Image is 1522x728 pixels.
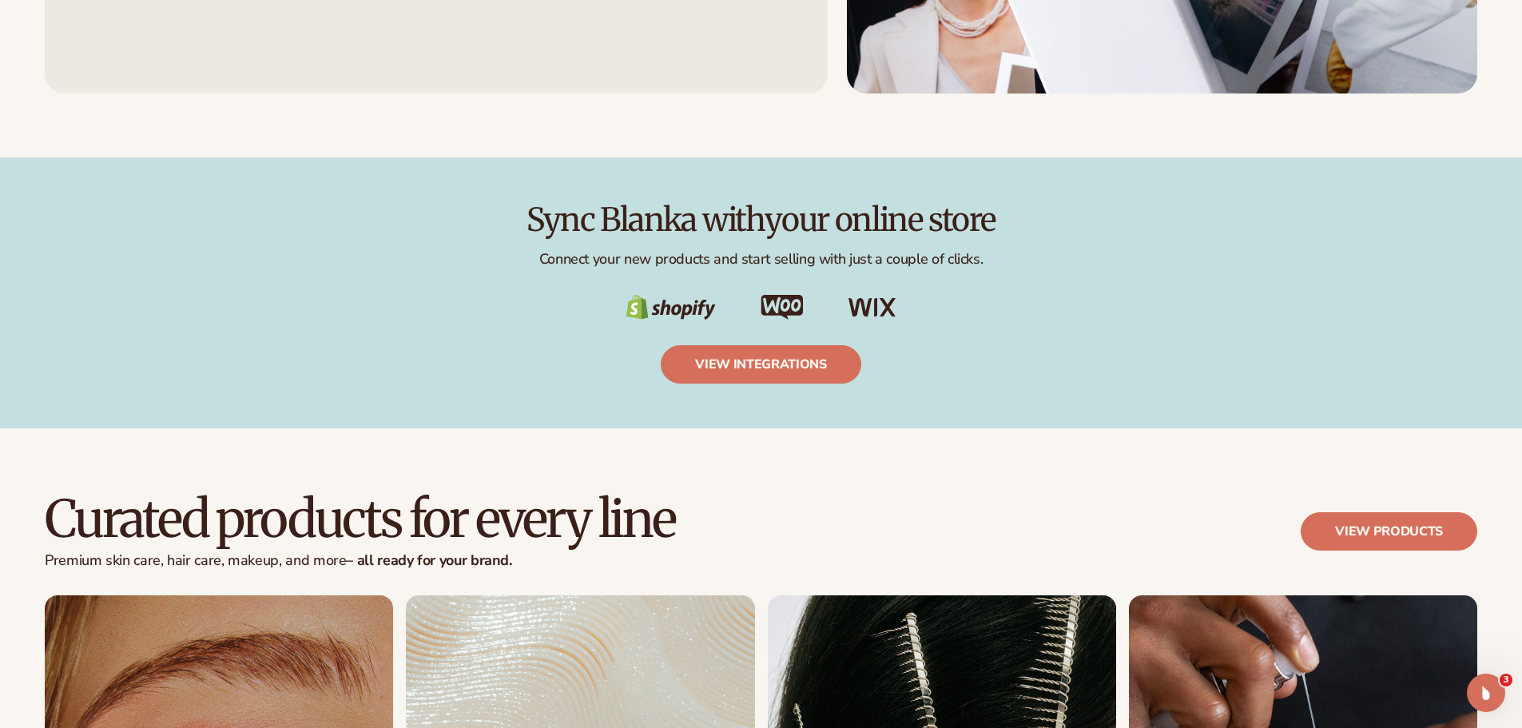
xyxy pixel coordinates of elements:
[1500,674,1512,686] span: 3
[346,551,511,570] strong: – all ready for your brand.
[626,295,716,320] img: Shopify Image 20
[1301,512,1477,551] a: View products
[45,250,1477,269] p: Connect your new products and start selling with just a couple of clicks.
[45,202,1477,237] h2: Sync Blanka with your online store
[45,552,675,570] p: Premium skin care, hair care, makeup, and more
[661,345,861,384] a: view integrations
[45,492,675,546] h2: Curated products for every line
[848,298,896,317] img: Shopify Image 22
[761,295,804,320] img: Shopify Image 21
[1467,674,1505,712] iframe: Intercom live chat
